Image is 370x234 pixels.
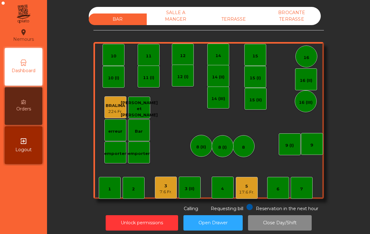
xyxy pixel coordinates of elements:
div: 3 (II) [185,186,194,192]
div: 11 [146,53,151,59]
div: 15 (II) [249,97,262,103]
div: 3 [160,183,172,189]
div: BROCANTE TERRASSE [263,7,321,25]
div: 16 (II) [300,77,312,84]
div: 15 [252,53,258,59]
div: emporter [128,151,150,157]
div: 14 [215,53,221,59]
span: Logout [15,146,32,153]
button: Unlock permissions [106,215,178,231]
div: 15 (I) [250,75,261,81]
div: 5 [239,183,254,189]
div: emporter [104,151,126,157]
div: Nemours [13,28,34,43]
span: Requesting bill [211,206,243,211]
span: Calling [184,206,198,211]
div: 10 (I) [108,75,119,81]
div: 17.6 Fr. [239,189,254,195]
div: 4 [221,186,224,192]
button: Open Drawer [183,215,243,231]
div: SALLE A MANGER [147,7,205,25]
i: exit_to_app [20,137,27,145]
div: 1 [108,186,111,192]
button: Close Day/Shift [248,215,312,231]
div: [PERSON_NAME] et [PERSON_NAME] [121,100,158,118]
div: 16 [304,55,309,61]
div: 8 (I) [218,144,227,151]
img: qpiato [16,3,31,25]
div: 2 [132,186,135,192]
span: Reservation in the next hour [256,206,318,211]
div: erreur [108,128,122,135]
div: 11 (I) [143,75,154,81]
div: 9 [310,142,313,148]
div: Bar [135,128,143,135]
div: 224 Fr. [106,109,125,115]
div: 9 (I) [285,142,294,149]
span: Dashboard [12,67,35,74]
div: 7.6 Fr. [160,189,172,195]
div: TERRASSE [205,13,263,25]
div: 8 (II) [196,144,206,150]
div: 8 [242,144,245,151]
i: location_on [20,29,27,36]
div: BAR [89,13,147,25]
div: 14 (III) [211,96,225,102]
div: 12 (I) [177,74,188,80]
div: 6 [277,186,279,192]
div: 12 [180,53,186,59]
span: Orders [16,106,31,112]
div: 7 [300,186,303,192]
div: 10 [111,53,116,59]
div: BRALINA [106,103,125,109]
div: 16 (III) [299,99,313,106]
div: 14 (II) [212,74,225,80]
